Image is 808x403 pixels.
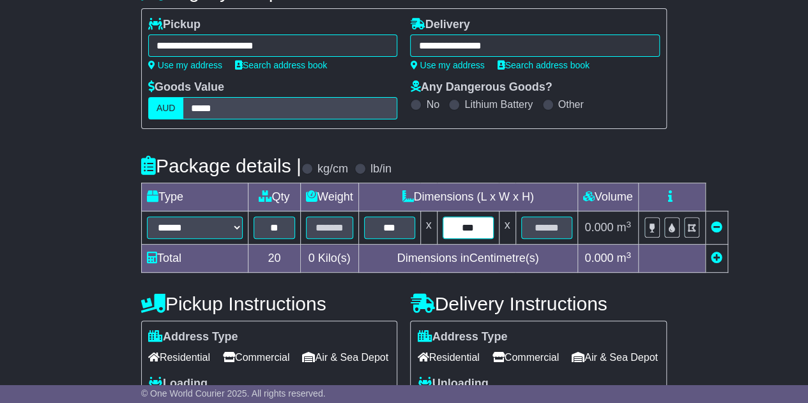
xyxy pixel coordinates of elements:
[616,252,631,264] span: m
[141,155,301,176] h4: Package details |
[410,80,552,95] label: Any Dangerous Goods?
[499,211,515,245] td: x
[300,183,358,211] td: Weight
[558,98,584,110] label: Other
[417,347,479,367] span: Residential
[223,347,289,367] span: Commercial
[148,18,201,32] label: Pickup
[626,220,631,229] sup: 3
[235,60,327,70] a: Search address book
[711,252,722,264] a: Add new item
[141,293,398,314] h4: Pickup Instructions
[148,97,184,119] label: AUD
[711,221,722,234] a: Remove this item
[248,183,300,211] td: Qty
[410,60,484,70] a: Use my address
[248,245,300,273] td: 20
[148,377,208,391] label: Loading
[584,252,613,264] span: 0.000
[148,60,222,70] a: Use my address
[572,347,658,367] span: Air & Sea Depot
[141,245,248,273] td: Total
[492,347,559,367] span: Commercial
[370,162,392,176] label: lb/in
[302,347,388,367] span: Air & Sea Depot
[498,60,590,70] a: Search address book
[410,293,667,314] h4: Delivery Instructions
[300,245,358,273] td: Kilo(s)
[148,347,210,367] span: Residential
[148,330,238,344] label: Address Type
[616,221,631,234] span: m
[317,162,348,176] label: kg/cm
[584,221,613,234] span: 0.000
[420,211,437,245] td: x
[426,98,439,110] label: No
[626,250,631,260] sup: 3
[141,388,326,399] span: © One World Courier 2025. All rights reserved.
[577,183,638,211] td: Volume
[358,245,577,273] td: Dimensions in Centimetre(s)
[148,80,224,95] label: Goods Value
[417,377,488,391] label: Unloading
[417,330,507,344] label: Address Type
[141,183,248,211] td: Type
[464,98,533,110] label: Lithium Battery
[358,183,577,211] td: Dimensions (L x W x H)
[309,252,315,264] span: 0
[410,18,469,32] label: Delivery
